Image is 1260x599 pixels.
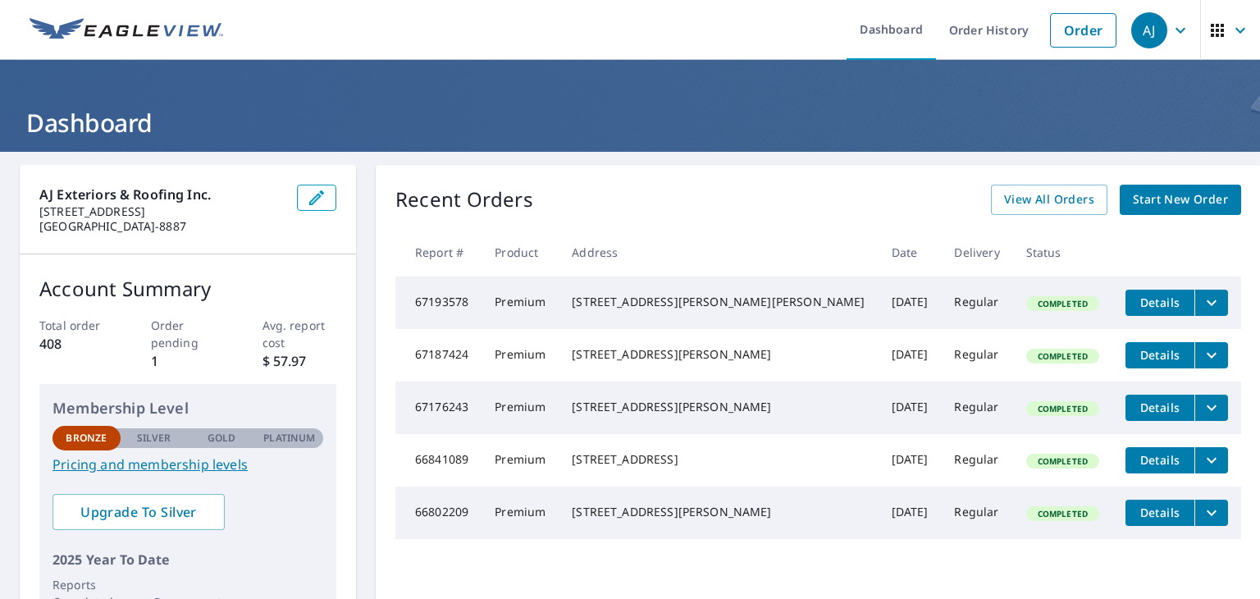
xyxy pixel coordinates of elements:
[39,334,114,354] p: 408
[482,329,559,382] td: Premium
[262,351,337,371] p: $ 57.97
[1028,508,1098,519] span: Completed
[572,451,865,468] div: [STREET_ADDRESS]
[1125,447,1194,473] button: detailsBtn-66841089
[879,228,942,277] th: Date
[1135,295,1185,310] span: Details
[482,228,559,277] th: Product
[1194,500,1228,526] button: filesDropdownBtn-66802209
[1125,395,1194,421] button: detailsBtn-67176243
[572,346,865,363] div: [STREET_ADDRESS][PERSON_NAME]
[1131,12,1167,48] div: AJ
[208,431,235,446] p: Gold
[482,277,559,329] td: Premium
[482,382,559,434] td: Premium
[30,18,223,43] img: EV Logo
[482,434,559,487] td: Premium
[879,487,942,539] td: [DATE]
[39,204,284,219] p: [STREET_ADDRESS]
[941,382,1012,434] td: Regular
[1028,455,1098,467] span: Completed
[262,317,337,351] p: Avg. report cost
[263,431,315,446] p: Platinum
[941,329,1012,382] td: Regular
[941,434,1012,487] td: Regular
[1028,403,1098,414] span: Completed
[1194,290,1228,316] button: filesDropdownBtn-67193578
[52,397,323,419] p: Membership Level
[52,455,323,474] a: Pricing and membership levels
[395,487,482,539] td: 66802209
[941,228,1012,277] th: Delivery
[395,185,533,215] p: Recent Orders
[1194,447,1228,473] button: filesDropdownBtn-66841089
[1194,342,1228,368] button: filesDropdownBtn-67187424
[879,277,942,329] td: [DATE]
[1135,347,1185,363] span: Details
[1050,13,1116,48] a: Order
[1028,350,1098,362] span: Completed
[572,399,865,415] div: [STREET_ADDRESS][PERSON_NAME]
[941,277,1012,329] td: Regular
[137,431,171,446] p: Silver
[1135,452,1185,468] span: Details
[879,329,942,382] td: [DATE]
[1125,500,1194,526] button: detailsBtn-66802209
[66,503,212,521] span: Upgrade To Silver
[941,487,1012,539] td: Regular
[1013,228,1112,277] th: Status
[395,382,482,434] td: 67176243
[559,228,878,277] th: Address
[39,317,114,334] p: Total order
[151,351,226,371] p: 1
[395,329,482,382] td: 67187424
[52,494,225,530] a: Upgrade To Silver
[1135,505,1185,520] span: Details
[39,274,336,304] p: Account Summary
[879,382,942,434] td: [DATE]
[151,317,226,351] p: Order pending
[1125,290,1194,316] button: detailsBtn-67193578
[1135,400,1185,415] span: Details
[1194,395,1228,421] button: filesDropdownBtn-67176243
[39,185,284,204] p: AJ Exteriors & Roofing Inc.
[395,228,482,277] th: Report #
[572,294,865,310] div: [STREET_ADDRESS][PERSON_NAME][PERSON_NAME]
[1004,190,1094,210] span: View All Orders
[66,431,107,446] p: Bronze
[1125,342,1194,368] button: detailsBtn-67187424
[1028,298,1098,309] span: Completed
[20,106,1240,139] h1: Dashboard
[482,487,559,539] td: Premium
[52,550,323,569] p: 2025 Year To Date
[395,277,482,329] td: 67193578
[879,434,942,487] td: [DATE]
[39,219,284,234] p: [GEOGRAPHIC_DATA]-8887
[572,504,865,520] div: [STREET_ADDRESS][PERSON_NAME]
[1133,190,1228,210] span: Start New Order
[395,434,482,487] td: 66841089
[991,185,1107,215] a: View All Orders
[1120,185,1241,215] a: Start New Order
